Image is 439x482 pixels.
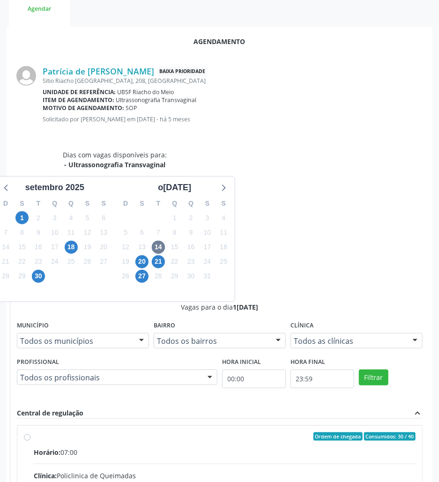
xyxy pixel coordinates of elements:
div: setembro 2025 [22,181,88,194]
span: SOP [126,104,137,112]
b: Item de agendamento: [43,96,114,104]
div: T [150,196,166,211]
div: Sitio Riacho [GEOGRAPHIC_DATA], 208, [GEOGRAPHIC_DATA] [43,77,423,85]
span: quarta-feira, 17 de setembro de 2025 [48,241,61,254]
div: S [96,196,112,211]
span: Consumidos: 30 / 40 [364,432,416,441]
span: Clínica: [34,471,57,480]
span: sexta-feira, 5 de setembro de 2025 [81,211,94,224]
span: segunda-feira, 15 de setembro de 2025 [15,241,29,254]
div: Q [46,196,63,211]
span: terça-feira, 28 de outubro de 2025 [152,270,165,283]
div: 07:00 [34,447,416,457]
span: quinta-feira, 23 de outubro de 2025 [185,255,198,268]
span: quinta-feira, 30 de outubro de 2025 [185,270,198,283]
label: Hora inicial [222,355,261,370]
span: sexta-feira, 19 de setembro de 2025 [81,241,94,254]
label: Município [17,319,49,333]
span: segunda-feira, 13 de outubro de 2025 [135,241,149,254]
span: quarta-feira, 24 de setembro de 2025 [48,255,61,268]
label: Bairro [154,319,175,333]
span: terça-feira, 2 de setembro de 2025 [32,211,45,224]
div: Q [166,196,183,211]
span: segunda-feira, 27 de outubro de 2025 [135,270,149,283]
div: - Ultrassonografia Transvaginal [63,160,167,170]
span: domingo, 12 de outubro de 2025 [119,241,132,254]
span: quinta-feira, 18 de setembro de 2025 [65,241,78,254]
div: Central de regulação [17,408,83,418]
span: quarta-feira, 8 de outubro de 2025 [168,226,181,239]
div: Q [63,196,79,211]
div: S [134,196,150,211]
span: sábado, 20 de setembro de 2025 [97,241,110,254]
span: sábado, 11 de outubro de 2025 [217,226,230,239]
span: sábado, 25 de outubro de 2025 [217,255,230,268]
div: Vagas para o dia [17,302,423,312]
span: quinta-feira, 11 de setembro de 2025 [65,226,78,239]
i: expand_less [412,408,423,418]
div: o[DATE] [154,181,195,194]
span: sexta-feira, 3 de outubro de 2025 [201,211,214,224]
span: terça-feira, 14 de outubro de 2025 [152,241,165,254]
span: Todos os profissionais [20,373,198,382]
span: Todos os bairros [157,336,267,346]
span: quinta-feira, 16 de outubro de 2025 [185,241,198,254]
span: sábado, 13 de setembro de 2025 [97,226,110,239]
span: Ultrassonografia Transvaginal [116,96,197,104]
span: terça-feira, 30 de setembro de 2025 [32,270,45,283]
span: quarta-feira, 15 de outubro de 2025 [168,241,181,254]
div: Q [183,196,199,211]
span: sexta-feira, 12 de setembro de 2025 [81,226,94,239]
p: Solicitado por [PERSON_NAME] em [DATE] - há 5 meses [43,115,423,123]
span: 1[DATE] [233,303,259,311]
span: sexta-feira, 17 de outubro de 2025 [201,241,214,254]
span: segunda-feira, 22 de setembro de 2025 [15,255,29,268]
span: segunda-feira, 20 de outubro de 2025 [135,255,149,268]
div: Policlinica de Queimadas [34,471,416,481]
label: Profissional [17,355,59,370]
span: domingo, 19 de outubro de 2025 [119,255,132,268]
span: sábado, 6 de setembro de 2025 [97,211,110,224]
div: Agendamento [16,37,423,46]
b: Motivo de agendamento: [43,104,124,112]
span: UBSF Riacho do Meio [118,88,174,96]
span: sábado, 4 de outubro de 2025 [217,211,230,224]
span: sexta-feira, 31 de outubro de 2025 [201,270,214,283]
input: Selecione o horário [222,370,286,388]
a: Patrícia de [PERSON_NAME] [43,66,154,76]
div: S [199,196,216,211]
span: sexta-feira, 24 de outubro de 2025 [201,255,214,268]
span: quarta-feira, 22 de outubro de 2025 [168,255,181,268]
div: T [30,196,46,211]
span: Agendar [28,5,51,13]
label: Clínica [290,319,313,333]
span: terça-feira, 23 de setembro de 2025 [32,255,45,268]
span: quinta-feira, 4 de setembro de 2025 [65,211,78,224]
div: Dias com vagas disponíveis para: [63,150,167,170]
span: Todos os municípios [20,336,130,346]
span: sábado, 18 de outubro de 2025 [217,241,230,254]
div: S [14,196,30,211]
span: terça-feira, 7 de outubro de 2025 [152,226,165,239]
span: quinta-feira, 2 de outubro de 2025 [185,211,198,224]
span: Baixa Prioridade [157,67,207,76]
span: sábado, 27 de setembro de 2025 [97,255,110,268]
span: segunda-feira, 6 de outubro de 2025 [135,226,149,239]
span: Ordem de chegada [313,432,363,441]
span: segunda-feira, 1 de setembro de 2025 [15,211,29,224]
span: segunda-feira, 8 de setembro de 2025 [15,226,29,239]
div: S [79,196,96,211]
span: quarta-feira, 3 de setembro de 2025 [48,211,61,224]
span: Todos as clínicas [294,336,403,346]
span: segunda-feira, 29 de setembro de 2025 [15,270,29,283]
div: S [216,196,232,211]
span: quinta-feira, 9 de outubro de 2025 [185,226,198,239]
div: D [118,196,134,211]
span: domingo, 26 de outubro de 2025 [119,270,132,283]
span: terça-feira, 16 de setembro de 2025 [32,241,45,254]
span: terça-feira, 9 de setembro de 2025 [32,226,45,239]
span: quarta-feira, 1 de outubro de 2025 [168,211,181,224]
input: Selecione o horário [290,370,354,388]
span: sexta-feira, 10 de outubro de 2025 [201,226,214,239]
label: Hora final [290,355,325,370]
